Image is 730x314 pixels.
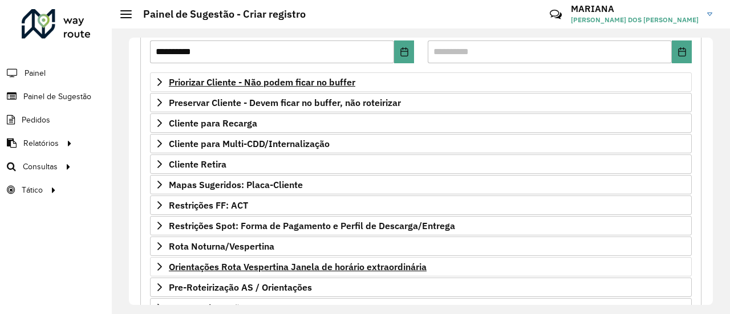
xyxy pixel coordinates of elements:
span: Rota Noturna/Vespertina [169,242,274,251]
a: Mapas Sugeridos: Placa-Cliente [150,175,692,194]
h2: Painel de Sugestão - Criar registro [132,8,306,21]
a: Preservar Cliente - Devem ficar no buffer, não roteirizar [150,93,692,112]
span: [PERSON_NAME] DOS [PERSON_NAME] [571,15,699,25]
a: Cliente para Recarga [150,113,692,133]
span: Restrições FF: ACT [169,201,248,210]
span: Pedidos [22,114,50,126]
span: Priorizar Cliente - Não podem ficar no buffer [169,78,355,87]
span: Cliente Retira [169,160,226,169]
span: Consultas [23,161,58,173]
span: Tático [22,184,43,196]
span: Relatórios [23,137,59,149]
a: Orientações Rota Vespertina Janela de horário extraordinária [150,257,692,276]
a: Priorizar Cliente - Não podem ficar no buffer [150,72,692,92]
a: Cliente Retira [150,154,692,174]
a: Pre-Roteirização AS / Orientações [150,278,692,297]
a: Restrições Spot: Forma de Pagamento e Perfil de Descarga/Entrega [150,216,692,235]
span: Preservar Cliente - Devem ficar no buffer, não roteirizar [169,98,401,107]
span: Painel [25,67,46,79]
span: Painel de Sugestão [23,91,91,103]
a: Rota Noturna/Vespertina [150,236,692,256]
span: Restrições Spot: Forma de Pagamento e Perfil de Descarga/Entrega [169,221,455,230]
a: Cliente para Multi-CDD/Internalização [150,134,692,153]
span: Cliente para Recarga [169,119,257,128]
a: Restrições FF: ACT [150,195,692,215]
span: Outras Orientações [169,303,249,312]
span: Pre-Roteirização AS / Orientações [169,283,312,292]
span: Orientações Rota Vespertina Janela de horário extraordinária [169,262,427,271]
h3: MARIANA [571,3,699,14]
button: Choose Date [672,40,692,63]
button: Choose Date [394,40,414,63]
a: Contato Rápido [544,2,568,27]
span: Mapas Sugeridos: Placa-Cliente [169,180,303,189]
span: Cliente para Multi-CDD/Internalização [169,139,330,148]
